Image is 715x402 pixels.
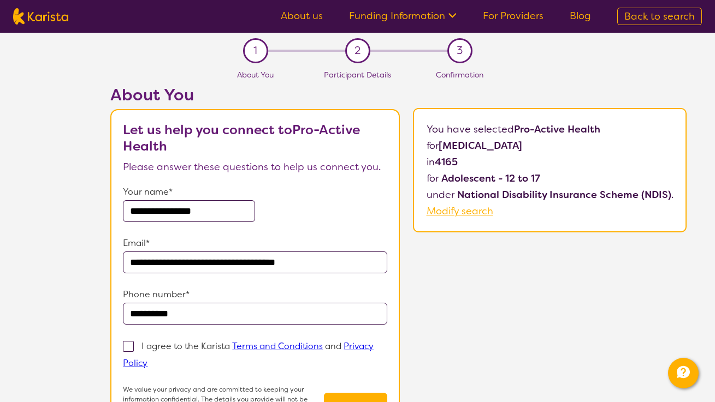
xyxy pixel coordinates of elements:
[123,235,387,251] p: Email*
[514,123,600,136] b: Pro-Active Health
[435,155,458,169] b: 4165
[427,154,673,170] p: in
[427,170,673,187] p: for
[427,121,673,219] p: You have selected
[457,188,671,201] b: National Disability Insurance Scheme (NDIS)
[232,340,323,352] a: Terms and Conditions
[439,139,522,152] b: [MEDICAL_DATA]
[483,9,543,22] a: For Providers
[123,340,374,369] p: I agree to the Karista and
[354,43,361,59] span: 2
[427,137,673,154] p: for
[281,9,323,22] a: About us
[436,70,483,80] span: Confirmation
[457,43,463,59] span: 3
[123,184,387,200] p: Your name*
[253,43,257,59] span: 1
[624,10,695,23] span: Back to search
[668,358,699,388] button: Channel Menu
[617,8,702,25] a: Back to search
[110,85,400,105] h2: About You
[441,172,540,185] b: Adolescent - 12 to 17
[13,8,68,25] img: Karista logo
[427,205,493,218] a: Modify search
[324,70,391,80] span: Participant Details
[349,9,457,22] a: Funding Information
[237,70,274,80] span: About You
[123,286,387,303] p: Phone number*
[123,121,360,155] b: Let us help you connect to Pro-Active Health
[570,9,591,22] a: Blog
[427,187,673,203] p: under .
[123,159,387,175] p: Please answer these questions to help us connect you.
